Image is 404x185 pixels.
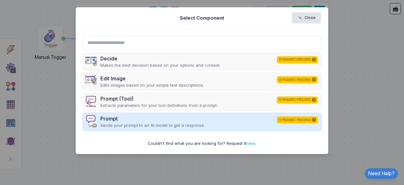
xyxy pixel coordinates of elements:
p: Sends your prompt to an AI model to get a response. [100,122,205,129]
p: Edits images based on your simple text descriptions. [100,82,204,89]
div: Decide [100,55,220,62]
div: Couldn't find what you are looking for? Request it . [83,140,321,147]
button: Close [292,12,321,23]
span: DYNAMIC PRICING [277,116,318,123]
div: Edit Image [100,75,204,82]
span: DYNAMIC PRICING [277,56,318,63]
img: prompt-v4.png [85,115,97,127]
a: here [246,141,255,146]
span: DYNAMIC PRICING [277,76,318,83]
div: Prompt [100,115,205,122]
h5: Select Component [180,15,224,22]
img: decide-v4.png [85,55,97,67]
a: Need Help? [365,168,398,179]
div: Prompt (Tool) [100,95,218,102]
p: Extracts parameters for your tool definitions from a prompt. [100,102,218,109]
img: edit-image-v4.png [85,75,97,86]
span: DYNAMIC PRICING [277,96,318,103]
img: prompt-tool-v4.png [85,95,97,108]
p: Makes the best decision based on your options and context. [100,62,220,69]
